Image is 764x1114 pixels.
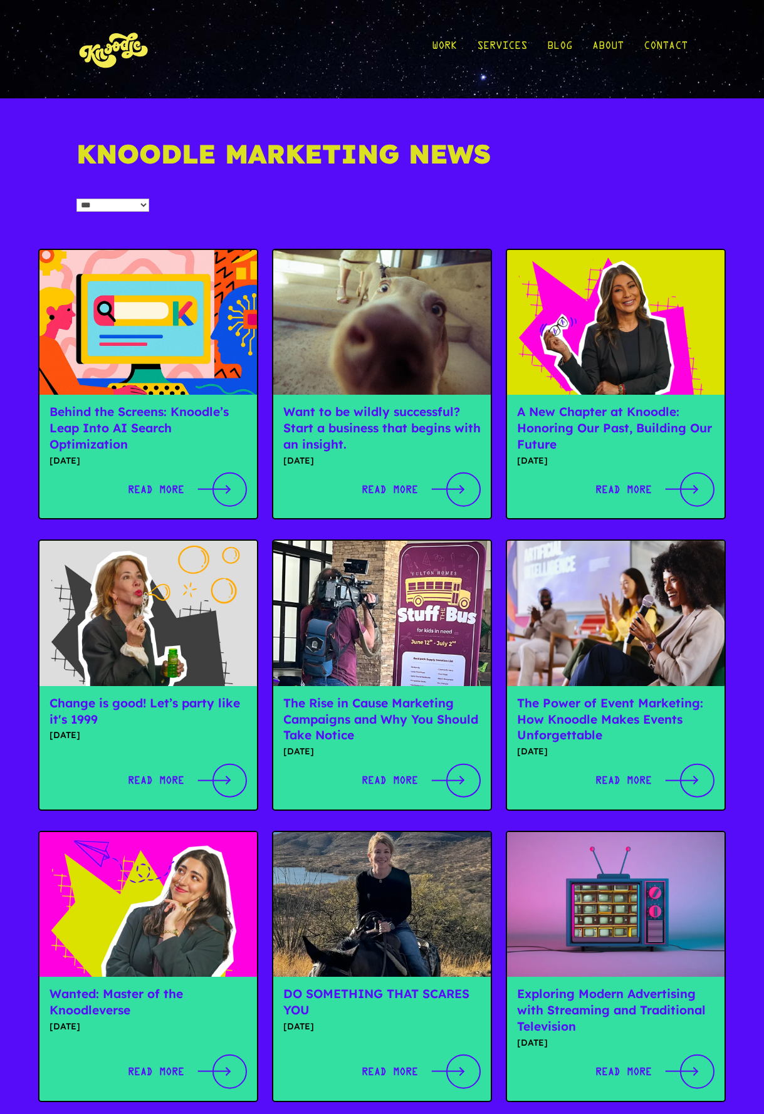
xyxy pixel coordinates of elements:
a: Read MoreRead More [128,468,247,508]
a: About [592,20,624,78]
a: Want to be wildly successful? Start a business that begins with an insight. [283,404,481,452]
a: DO SOMETHING THAT SCARES YOU [283,986,469,1018]
a: Read MoreRead More [362,1051,481,1091]
a: Read MoreRead More [595,759,714,799]
a: Change is good! Let’s party like it's 1999 [50,695,240,727]
div: [DATE] [273,1019,491,1034]
a: Behind the Screens: Knoodle’s Leap Into AI Search Optimization [50,404,229,452]
a: Exploring Modern Advertising with Streaming and Traditional Television [517,986,706,1034]
div: [DATE] [507,1036,725,1051]
img: KnoLogo(yellow) [76,20,152,78]
a: The Power of Event Marketing: How Knoodle Makes Events Unforgettable [517,695,703,743]
a: Wanted: Master of the Knoodleverse [50,986,183,1018]
a: A New Chapter at Knoodle: Honoring Our Past, Building Our Future [517,404,712,452]
a: Blog [547,20,572,78]
a: Read MoreRead More [595,468,714,508]
div: [DATE] [507,454,725,469]
a: Contact [644,20,688,78]
a: Read MoreRead More [595,1051,714,1091]
a: Services [477,20,527,78]
a: Read MoreRead More [362,468,481,508]
h1: Knoodle Marketing News [76,138,688,180]
a: Read MoreRead More [362,759,481,799]
div: [DATE] [39,1019,257,1034]
a: Read MoreRead More [128,1051,247,1091]
div: [DATE] [273,744,491,759]
a: Work [432,20,457,78]
div: [DATE] [39,728,257,743]
div: [DATE] [507,744,725,759]
a: The Rise in Cause Marketing Campaigns and Why You Should Take Notice [283,695,478,743]
div: [DATE] [39,454,257,469]
a: Read MoreRead More [128,759,247,799]
div: [DATE] [273,454,491,469]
